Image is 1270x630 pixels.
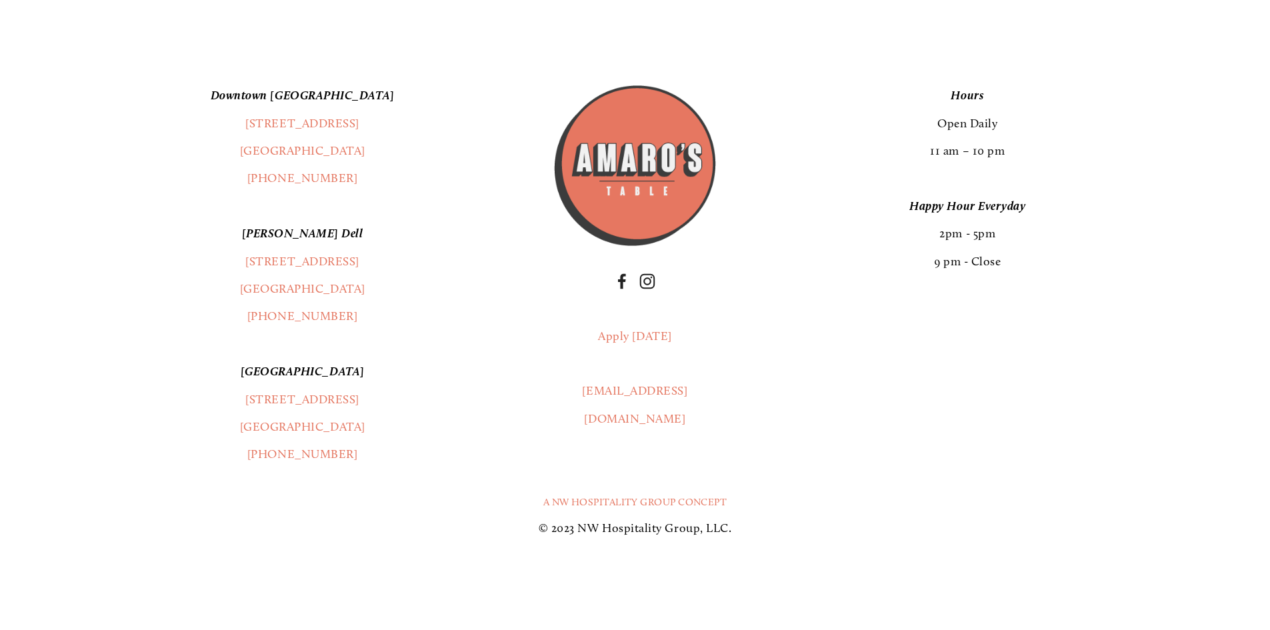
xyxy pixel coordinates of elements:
img: Amaros_Logo.png [551,82,719,249]
a: [EMAIL_ADDRESS][DOMAIN_NAME] [582,383,687,425]
em: [GEOGRAPHIC_DATA] [241,364,365,379]
a: [GEOGRAPHIC_DATA] [240,143,365,158]
a: [PHONE_NUMBER] [247,309,358,323]
a: [STREET_ADDRESS] [245,254,359,269]
p: Open Daily 11 am – 10 pm [741,82,1194,165]
a: [STREET_ADDRESS] [245,116,359,131]
a: A NW Hospitality Group Concept [543,496,727,508]
a: [PHONE_NUMBER] [247,171,358,185]
p: 2pm - 5pm 9 pm - Close [741,193,1194,275]
a: Instagram [639,273,655,289]
a: Facebook [614,273,630,289]
em: Happy Hour Everyday [909,199,1025,213]
a: Apply [DATE] [598,329,671,343]
em: [PERSON_NAME] Dell [242,226,363,241]
p: © 2023 NW Hospitality Group, LLC. [76,515,1193,542]
a: [PHONE_NUMBER] [247,447,358,461]
a: [STREET_ADDRESS][GEOGRAPHIC_DATA] [240,392,365,434]
a: [GEOGRAPHIC_DATA] [240,281,365,296]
